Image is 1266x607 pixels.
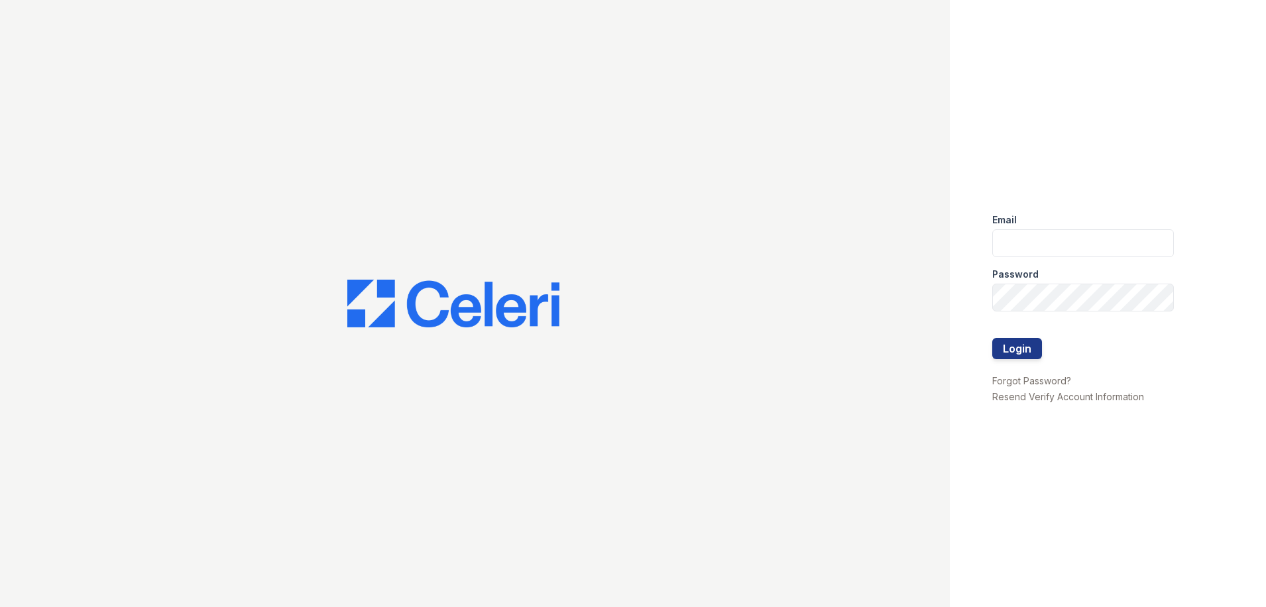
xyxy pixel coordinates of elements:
[992,375,1071,386] a: Forgot Password?
[992,268,1039,281] label: Password
[992,213,1017,227] label: Email
[347,280,559,327] img: CE_Logo_Blue-a8612792a0a2168367f1c8372b55b34899dd931a85d93a1a3d3e32e68fde9ad4.png
[992,338,1042,359] button: Login
[992,391,1144,402] a: Resend Verify Account Information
